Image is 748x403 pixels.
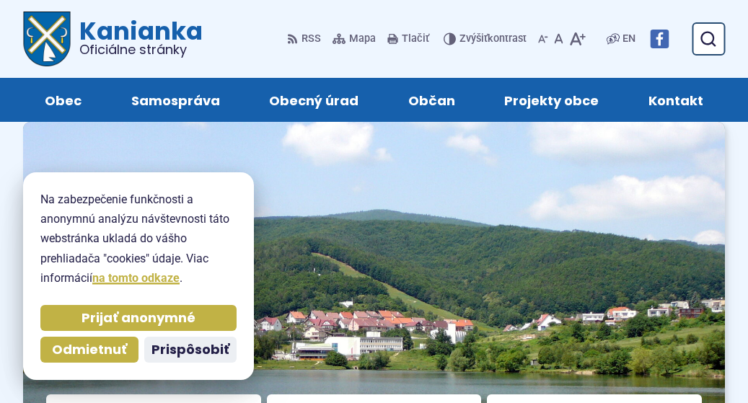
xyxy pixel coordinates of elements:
span: Občan [408,78,455,122]
img: Prejsť na Facebook stránku [650,30,669,48]
a: Samospráva [121,78,231,122]
button: Zvýšiťkontrast [444,24,529,54]
span: RSS [302,30,321,48]
button: Zväčšiť veľkosť písma [566,24,589,54]
a: Občan [398,78,466,122]
button: Zmenšiť veľkosť písma [535,24,551,54]
button: Nastaviť pôvodnú veľkosť písma [551,24,566,54]
button: Tlačiť [384,24,432,54]
a: RSS [287,24,324,54]
p: Na zabezpečenie funkčnosti a anonymnú analýzu návštevnosti táto webstránka ukladá do vášho prehli... [40,190,237,288]
span: Prispôsobiť [151,342,229,358]
img: Prejsť na domovskú stránku [23,12,71,66]
span: Prijať anonymné [82,310,195,327]
a: Mapa [330,24,379,54]
span: EN [622,30,635,48]
span: Oficiálne stránky [79,43,203,56]
h1: Kanianka [71,19,203,56]
span: Tlačiť [402,33,429,45]
a: Logo Kanianka, prejsť na domovskú stránku. [23,12,203,66]
span: Mapa [349,30,376,48]
span: Odmietnuť [52,342,127,358]
span: Obecný úrad [269,78,358,122]
a: EN [620,30,638,48]
button: Prijať anonymné [40,305,237,331]
span: Projekty obce [504,78,599,122]
span: Samospráva [131,78,220,122]
a: Projekty obce [494,78,610,122]
span: Obec [45,78,82,122]
a: Obecný úrad [259,78,369,122]
a: Kontakt [638,78,714,122]
a: Obec [35,78,92,122]
button: Prispôsobiť [144,337,237,363]
button: Odmietnuť [40,337,138,363]
a: na tomto odkaze [92,271,180,285]
span: kontrast [459,33,527,45]
span: Kontakt [648,78,703,122]
span: Zvýšiť [459,32,488,45]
